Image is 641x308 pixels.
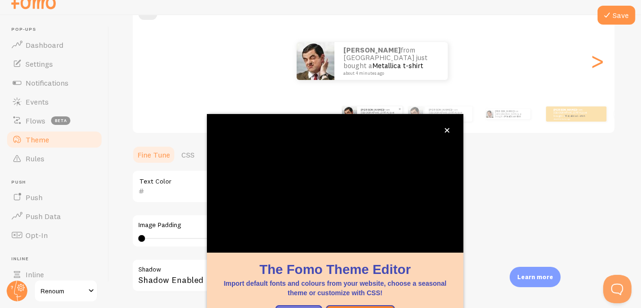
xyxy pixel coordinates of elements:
[344,71,436,76] small: about 4 minutes ago
[176,145,200,164] a: CSS
[6,207,103,226] a: Push Data
[6,130,103,149] a: Theme
[6,92,103,111] a: Events
[565,114,585,118] a: Metallica t-shirt
[41,285,85,297] span: Renoum
[26,97,49,106] span: Events
[218,260,452,279] h1: The Fomo Theme Editor
[495,110,514,113] strong: [PERSON_NAME]
[6,35,103,54] a: Dashboard
[6,188,103,207] a: Push
[26,78,68,88] span: Notifications
[11,256,103,262] span: Inline
[11,179,103,185] span: Push
[26,40,63,50] span: Dashboard
[361,108,399,120] p: from [GEOGRAPHIC_DATA] just bought a
[361,108,384,112] strong: [PERSON_NAME]
[6,149,103,168] a: Rules
[598,6,635,25] button: Save
[603,275,632,303] iframe: Help Scout Beacon - Open
[26,116,45,125] span: Flows
[344,46,438,76] p: from [GEOGRAPHIC_DATA] just bought a
[554,108,576,112] strong: [PERSON_NAME]
[6,54,103,73] a: Settings
[26,230,48,240] span: Opt-In
[554,108,591,120] p: from [GEOGRAPHIC_DATA] just bought a
[554,118,590,120] small: about 4 minutes ago
[26,59,53,69] span: Settings
[218,279,452,298] p: Import default fonts and colours from your website, choose a seasonal theme or customize with CSS!
[51,116,70,125] span: beta
[26,135,49,144] span: Theme
[510,267,561,287] div: Learn more
[373,61,424,70] a: Metallica t-shirt
[6,265,103,284] a: Inline
[504,115,521,118] a: Metallica t-shirt
[26,154,44,163] span: Rules
[297,42,334,80] img: Fomo
[132,259,415,293] div: Shadow Enabled
[6,226,103,245] a: Opt-In
[408,106,423,122] img: Fomo
[132,145,176,164] a: Fine Tune
[138,221,409,229] label: Image Padding
[342,106,357,122] img: Fomo
[517,273,553,282] p: Learn more
[34,280,98,302] a: Renoum
[26,193,43,202] span: Push
[442,125,452,135] button: close,
[6,111,103,130] a: Flows beta
[429,118,468,120] small: about 4 minutes ago
[26,270,44,279] span: Inline
[429,108,469,120] p: from [GEOGRAPHIC_DATA] just bought a
[26,211,61,221] span: Push Data
[11,26,103,33] span: Pop-ups
[486,110,494,118] img: Fomo
[344,45,401,54] strong: [PERSON_NAME]
[592,27,603,95] div: Next slide
[6,73,103,92] a: Notifications
[495,109,527,119] p: from [GEOGRAPHIC_DATA] just bought a
[429,108,452,112] strong: [PERSON_NAME]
